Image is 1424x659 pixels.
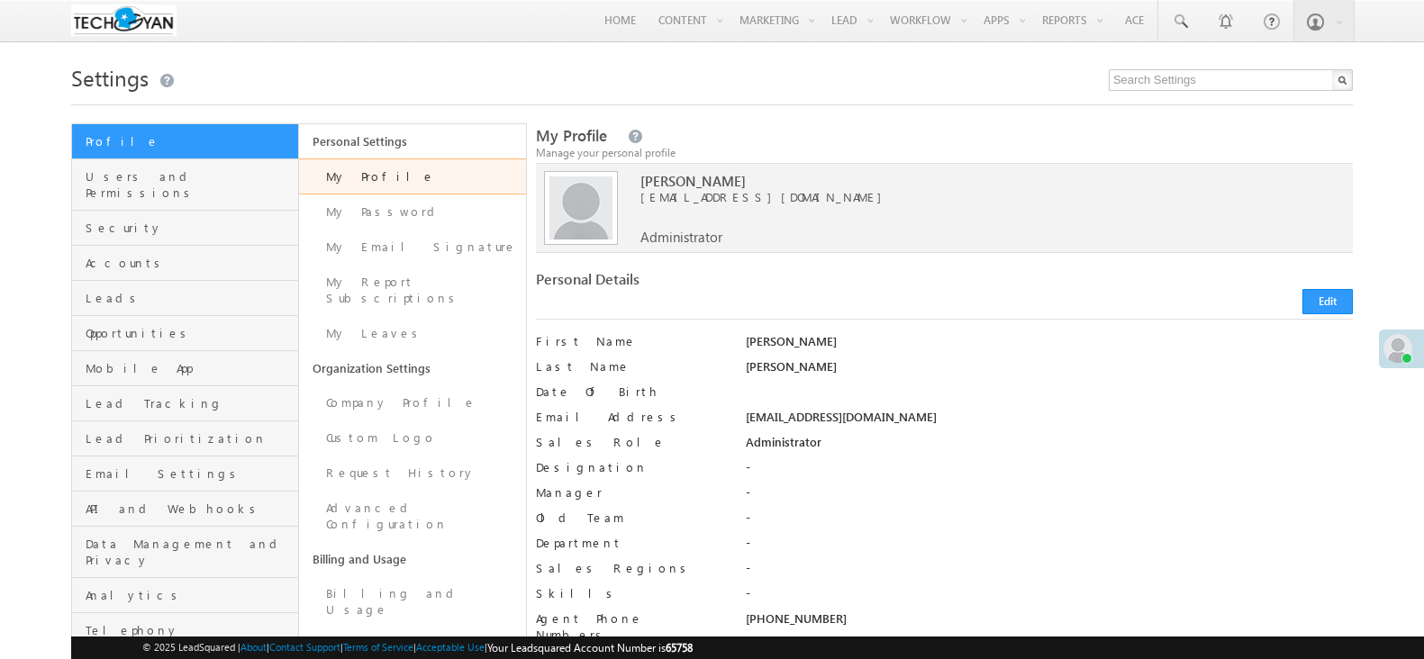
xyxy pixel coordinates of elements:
[746,333,1353,358] div: [PERSON_NAME]
[72,613,298,648] a: Telephony
[536,409,724,425] label: Email Address
[299,194,526,230] a: My Password
[640,173,1293,189] span: [PERSON_NAME]
[343,641,413,653] a: Terms of Service
[536,358,724,375] label: Last Name
[299,124,526,158] a: Personal Settings
[536,459,724,475] label: Designation
[746,358,1353,384] div: [PERSON_NAME]
[71,63,149,92] span: Settings
[142,639,693,656] span: © 2025 LeadSquared | | | | |
[299,316,526,351] a: My Leaves
[86,430,294,447] span: Lead Prioritization
[72,316,298,351] a: Opportunities
[72,527,298,578] a: Data Management and Privacy
[746,409,1353,434] div: [EMAIL_ADDRESS][DOMAIN_NAME]
[72,281,298,316] a: Leads
[416,641,485,653] a: Acceptable Use
[86,360,294,376] span: Mobile App
[71,5,177,36] img: Custom Logo
[746,434,1353,459] div: Administrator
[299,265,526,316] a: My Report Subscriptions
[536,145,1353,161] div: Manage your personal profile
[86,168,294,201] span: Users and Permissions
[72,211,298,246] a: Security
[240,641,267,653] a: About
[536,560,724,576] label: Sales Regions
[299,491,526,542] a: Advanced Configuration
[299,230,526,265] a: My Email Signature
[536,384,724,400] label: Date Of Birth
[536,271,934,296] div: Personal Details
[746,510,1353,535] div: -
[536,610,724,643] label: Agent Phone Numbers
[536,333,724,349] label: First Name
[86,133,294,149] span: Profile
[299,420,526,456] a: Custom Logo
[86,395,294,411] span: Lead Tracking
[86,325,294,341] span: Opportunities
[269,641,340,653] a: Contact Support
[299,158,526,194] a: My Profile
[746,459,1353,484] div: -
[640,189,1293,205] span: [EMAIL_ADDRESS][DOMAIN_NAME]
[299,351,526,385] a: Organization Settings
[86,465,294,482] span: Email Settings
[746,610,1353,636] div: [PHONE_NUMBER]
[86,255,294,271] span: Accounts
[86,501,294,517] span: API and Webhooks
[487,641,693,654] span: Your Leadsquared Account Number is
[72,246,298,281] a: Accounts
[72,456,298,492] a: Email Settings
[536,125,607,146] span: My Profile
[72,578,298,613] a: Analytics
[746,484,1353,510] div: -
[1302,289,1353,314] button: Edit
[299,542,526,576] a: Billing and Usage
[746,585,1353,610] div: -
[86,290,294,306] span: Leads
[72,492,298,527] a: API and Webhooks
[86,587,294,603] span: Analytics
[746,535,1353,560] div: -
[86,220,294,236] span: Security
[72,351,298,386] a: Mobile App
[72,421,298,456] a: Lead Prioritization
[299,576,526,627] a: Billing and Usage
[1109,69,1353,91] input: Search Settings
[666,641,693,654] span: 65758
[536,484,724,501] label: Manager
[640,229,722,245] span: Administrator
[536,585,724,601] label: Skills
[86,536,294,568] span: Data Management and Privacy
[86,622,294,638] span: Telephony
[536,535,724,551] label: Department
[536,510,724,526] label: Old Team
[72,386,298,421] a: Lead Tracking
[746,560,1353,585] div: -
[299,456,526,491] a: Request History
[72,124,298,159] a: Profile
[536,434,724,450] label: Sales Role
[72,159,298,211] a: Users and Permissions
[299,385,526,420] a: Company Profile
